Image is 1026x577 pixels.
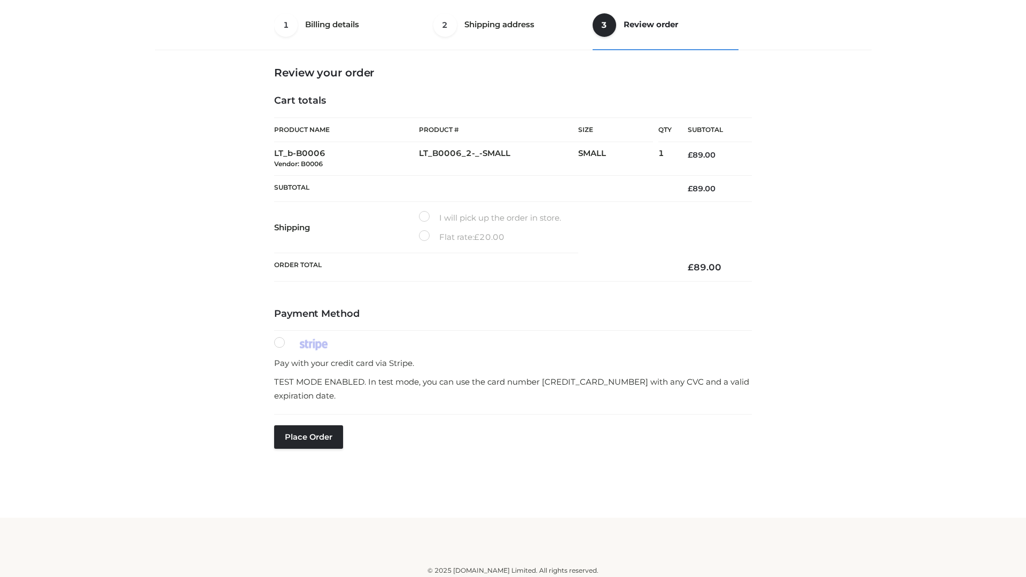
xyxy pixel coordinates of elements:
td: LT_b-B0006 [274,142,419,176]
bdi: 89.00 [688,150,716,160]
label: I will pick up the order in store. [419,211,561,225]
h4: Cart totals [274,95,752,107]
td: SMALL [578,142,658,176]
th: Product # [419,118,578,142]
th: Size [578,118,653,142]
span: £ [688,262,694,272]
td: 1 [658,142,672,176]
th: Subtotal [274,175,672,201]
th: Shipping [274,202,419,253]
td: LT_B0006_2-_-SMALL [419,142,578,176]
span: £ [688,184,693,193]
bdi: 89.00 [688,184,716,193]
div: © 2025 [DOMAIN_NAME] Limited. All rights reserved. [159,565,867,576]
button: Place order [274,425,343,449]
h4: Payment Method [274,308,752,320]
h3: Review your order [274,66,752,79]
bdi: 89.00 [688,262,721,272]
th: Subtotal [672,118,752,142]
th: Product Name [274,118,419,142]
small: Vendor: B0006 [274,160,323,168]
p: Pay with your credit card via Stripe. [274,356,752,370]
bdi: 20.00 [474,232,504,242]
label: Flat rate: [419,230,504,244]
th: Qty [658,118,672,142]
p: TEST MODE ENABLED. In test mode, you can use the card number [CREDIT_CARD_NUMBER] with any CVC an... [274,375,752,402]
span: £ [688,150,693,160]
th: Order Total [274,253,672,282]
span: £ [474,232,479,242]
